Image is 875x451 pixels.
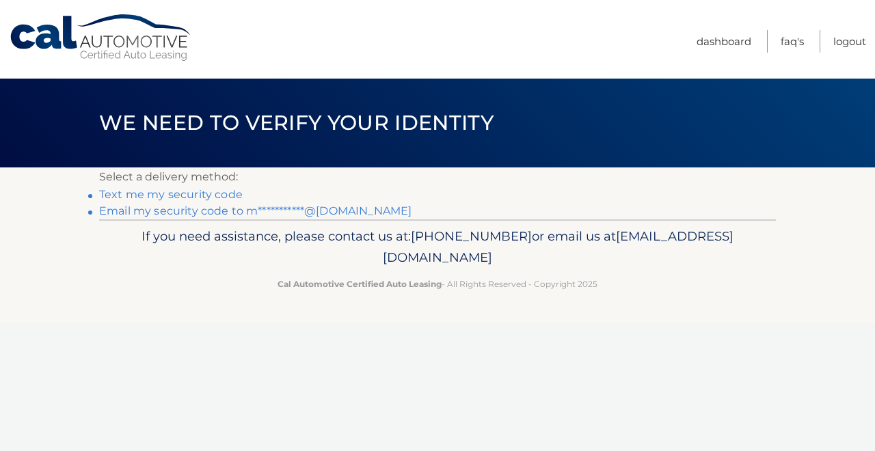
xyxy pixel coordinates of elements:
[278,279,442,289] strong: Cal Automotive Certified Auto Leasing
[108,225,767,269] p: If you need assistance, please contact us at: or email us at
[833,30,866,53] a: Logout
[697,30,751,53] a: Dashboard
[9,14,193,62] a: Cal Automotive
[99,110,494,135] span: We need to verify your identity
[781,30,804,53] a: FAQ's
[108,277,767,291] p: - All Rights Reserved - Copyright 2025
[99,188,243,201] a: Text me my security code
[411,228,532,244] span: [PHONE_NUMBER]
[99,167,776,187] p: Select a delivery method:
